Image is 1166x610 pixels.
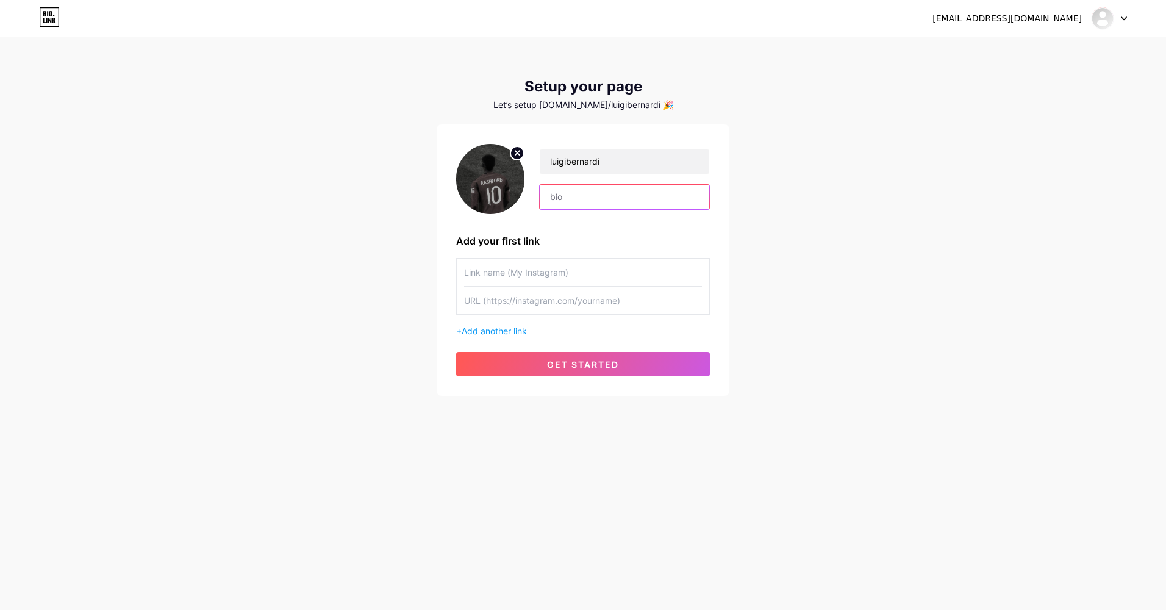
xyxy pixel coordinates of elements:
input: Link name (My Instagram) [464,259,702,286]
span: get started [547,359,619,370]
div: Let’s setup [DOMAIN_NAME]/luigibernardi 🎉 [437,100,729,110]
input: Your name [540,149,709,174]
img: profile pic [456,144,524,214]
img: luigibernardi [1091,7,1114,30]
input: bio [540,185,709,209]
div: Setup your page [437,78,729,95]
div: + [456,325,710,337]
span: Add another link [462,326,527,336]
button: get started [456,352,710,376]
div: [EMAIL_ADDRESS][DOMAIN_NAME] [932,12,1082,25]
div: Add your first link [456,234,710,248]
input: URL (https://instagram.com/yourname) [464,287,702,314]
